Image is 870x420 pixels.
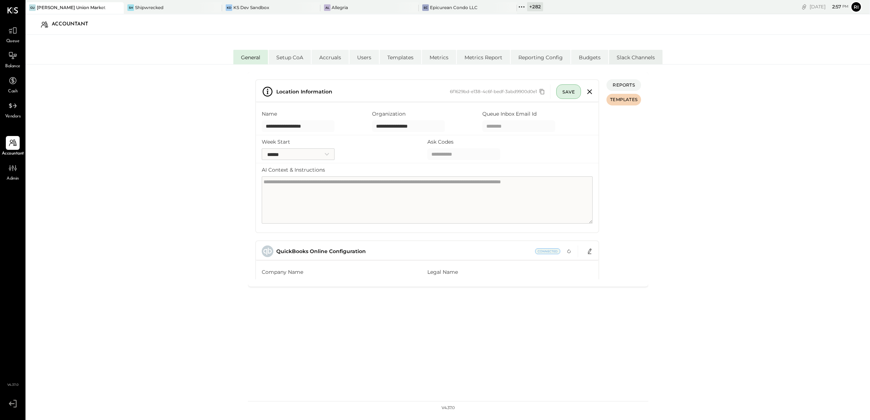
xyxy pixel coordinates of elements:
[610,96,637,103] span: TEMPLATES
[2,151,24,157] span: Accountant
[457,50,510,64] li: Metrics Report
[324,4,331,11] div: Al
[52,19,95,30] div: Accountant
[427,268,458,276] label: Legal Name
[0,24,25,45] a: Queue
[613,82,634,88] span: REPORTS
[262,268,303,276] label: Company Name
[609,50,663,64] li: Slack Channels
[233,50,268,64] li: General
[380,50,421,64] li: Templates
[5,63,20,70] span: Balance
[535,248,560,254] span: Current Status: Connected
[511,50,570,64] li: Reporting Config
[276,88,332,95] span: Location Information
[606,94,641,105] button: TEMPLATES
[850,1,862,13] button: Ri
[276,248,366,255] span: QuickBooks Online Configuration
[606,79,641,91] button: REPORTS
[0,99,25,120] a: Vendors
[135,4,163,11] div: Shipwrecked
[233,4,269,11] div: KS Dev Sandbox
[430,4,478,11] div: Epicurean Condo LLC
[482,110,537,117] label: Queue Inbox Email Id
[427,138,454,145] label: Ask Codes
[0,136,25,157] a: Accountant
[0,49,25,70] a: Balance
[226,4,232,11] div: KD
[810,3,849,10] div: [DATE]
[349,50,379,64] li: Users
[37,4,106,11] div: [PERSON_NAME] Union Market
[422,4,429,11] div: EC
[372,110,406,117] label: Organization
[7,176,19,182] span: Admin
[312,50,349,64] li: Accruals
[262,138,290,145] label: Week Start
[5,113,21,120] span: Vendors
[262,110,277,117] label: Name
[422,50,456,64] li: Metrics
[8,88,17,95] span: Cash
[800,3,808,11] div: copy link
[556,84,581,99] button: SAVE
[571,50,608,64] li: Budgets
[262,166,325,173] label: AI Context & Instructions
[0,74,25,95] a: Cash
[6,38,20,45] span: Queue
[0,161,25,182] a: Admin
[527,2,543,11] div: + 282
[537,88,547,95] button: Copy id
[450,88,547,95] div: 6f1629bd-e138-4c6f-bedf-3abd9900d0e1
[127,4,134,11] div: Sh
[29,4,36,11] div: GU
[442,405,455,411] div: v 4.37.0
[332,4,348,11] div: Allegria
[269,50,311,64] li: Setup CoA
[562,89,575,95] span: SAVE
